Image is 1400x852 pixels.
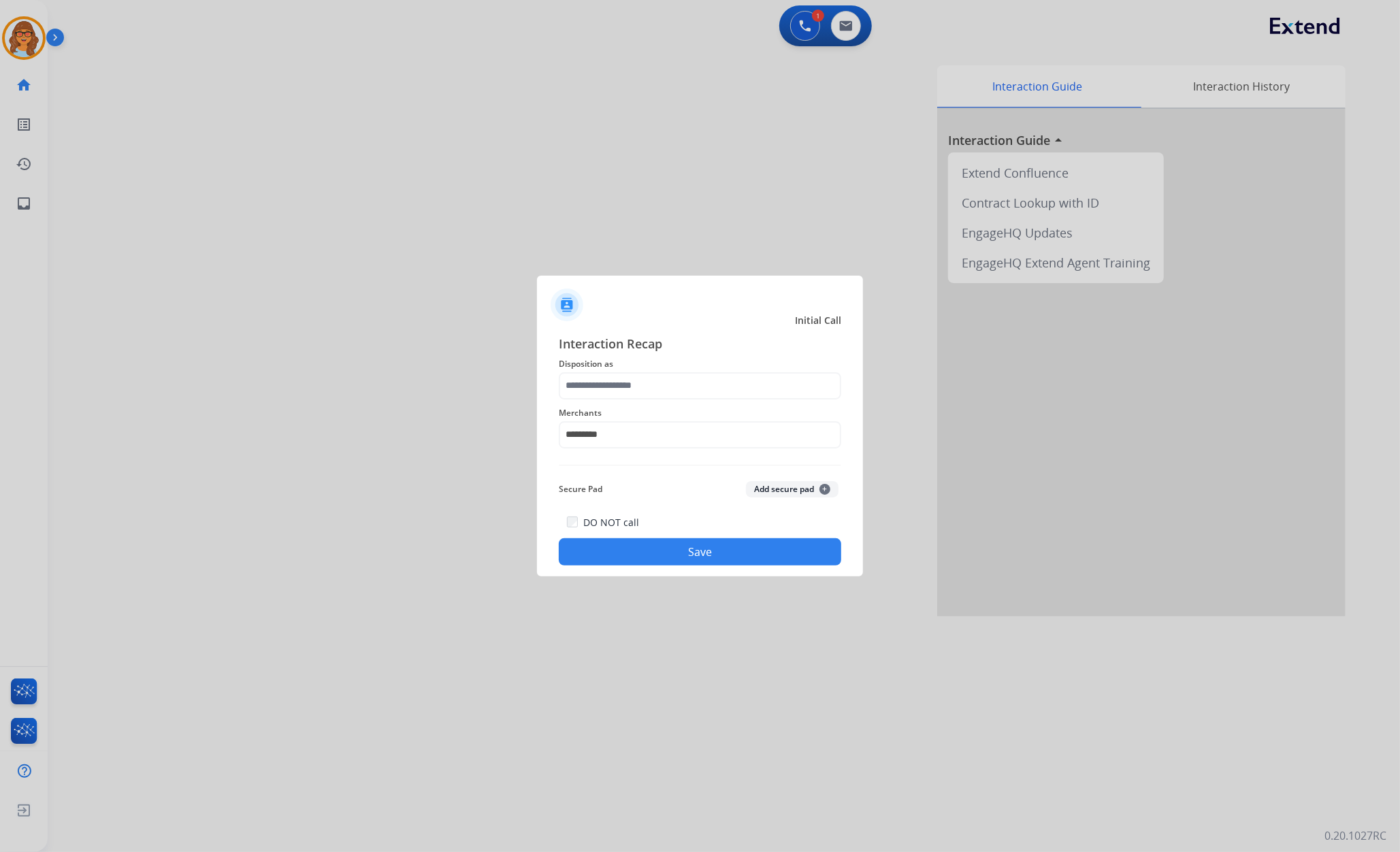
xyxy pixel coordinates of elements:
[559,356,841,372] span: Disposition as
[559,481,602,497] span: Secure Pad
[1324,828,1386,844] p: 0.20.1027RC
[819,484,830,495] span: +
[551,289,583,321] img: contactIcon
[559,405,841,421] span: Merchants
[559,465,841,465] img: contact-recap-line.svg
[559,334,841,356] span: Interaction Recap
[795,314,841,327] span: Initial Call
[559,538,841,566] button: Save
[583,516,639,529] label: DO NOT call
[746,481,839,497] button: Add secure pad+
